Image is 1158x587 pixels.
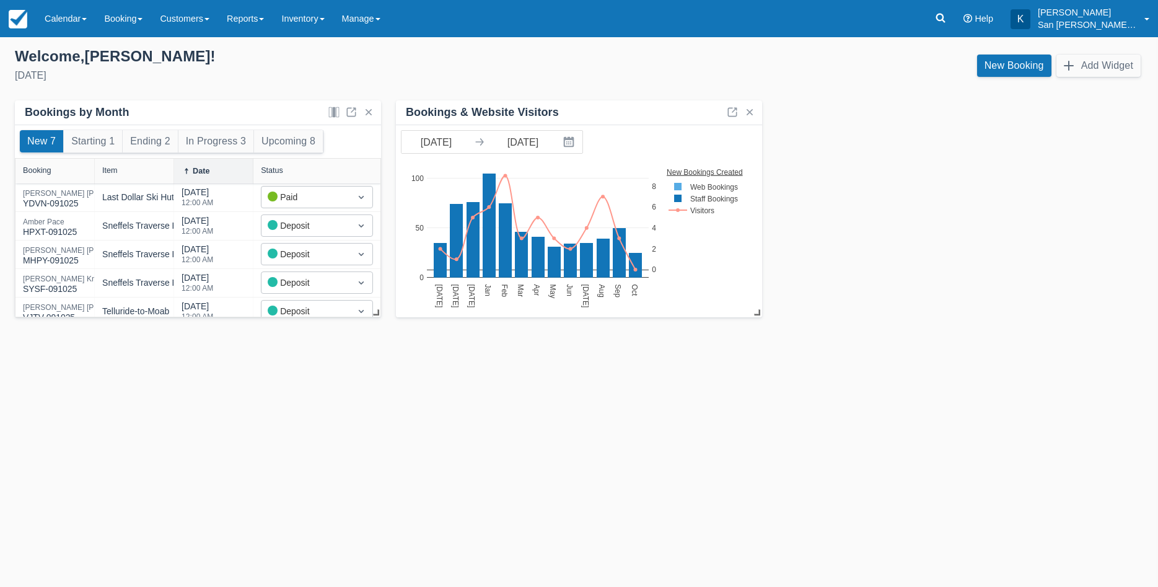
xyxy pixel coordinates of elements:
[23,218,77,239] div: HPXT-091025
[102,276,190,289] div: Sneffels Traverse Hike
[23,190,148,197] div: [PERSON_NAME] [PERSON_NAME]
[23,304,148,311] div: [PERSON_NAME] [PERSON_NAME]
[23,190,148,210] div: YDVN-091025
[9,10,27,29] img: checkfront-main-nav-mini-logo.png
[182,214,213,242] div: [DATE]
[23,166,51,175] div: Booking
[182,243,213,271] div: [DATE]
[975,14,993,24] span: Help
[102,248,190,261] div: Sneffels Traverse Hike
[102,191,174,204] div: Last Dollar Ski Hut
[193,167,209,175] div: Date
[102,166,118,175] div: Item
[667,167,743,176] text: New Bookings Created
[1011,9,1030,29] div: K
[977,55,1051,77] a: New Booking
[123,130,177,152] button: Ending 2
[488,131,558,153] input: End Date
[182,300,213,328] div: [DATE]
[1038,19,1137,31] p: San [PERSON_NAME] Hut Systems
[355,219,367,232] span: Dropdown icon
[23,247,148,254] div: [PERSON_NAME] [PERSON_NAME]
[401,131,471,153] input: Start Date
[268,276,344,289] div: Deposit
[182,271,213,299] div: [DATE]
[254,130,323,152] button: Upcoming 8
[268,190,344,204] div: Paid
[1038,6,1137,19] p: [PERSON_NAME]
[64,130,122,152] button: Starting 1
[23,309,148,314] a: [PERSON_NAME] [PERSON_NAME]VJTV-091025
[102,219,190,232] div: Sneffels Traverse Hike
[558,131,582,153] button: Interact with the calendar and add the check-in date for your trip.
[23,223,77,229] a: Amber PaceHPXT-091025
[268,219,344,232] div: Deposit
[182,227,213,235] div: 12:00 AM
[102,305,169,318] div: Telluride-to-Moab
[23,275,108,283] div: [PERSON_NAME] Knight
[182,199,213,206] div: 12:00 AM
[182,313,213,320] div: 12:00 AM
[268,247,344,261] div: Deposit
[182,285,213,292] div: 12:00 AM
[1056,55,1141,77] button: Add Widget
[15,68,569,83] div: [DATE]
[23,280,108,286] a: [PERSON_NAME] KnightSYSF-091025
[15,47,569,66] div: Welcome , [PERSON_NAME] !
[963,14,972,23] i: Help
[268,304,344,318] div: Deposit
[23,218,77,226] div: Amber Pace
[406,105,559,120] div: Bookings & Website Visitors
[23,195,148,200] a: [PERSON_NAME] [PERSON_NAME]YDVN-091025
[23,304,148,324] div: VJTV-091025
[25,105,129,120] div: Bookings by Month
[182,256,213,263] div: 12:00 AM
[261,166,283,175] div: Status
[355,305,367,317] span: Dropdown icon
[355,276,367,289] span: Dropdown icon
[23,275,108,296] div: SYSF-091025
[23,247,148,267] div: MHPY-091025
[23,252,148,257] a: [PERSON_NAME] [PERSON_NAME]MHPY-091025
[20,130,63,152] button: New 7
[355,248,367,260] span: Dropdown icon
[355,191,367,203] span: Dropdown icon
[182,186,213,214] div: [DATE]
[178,130,253,152] button: In Progress 3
